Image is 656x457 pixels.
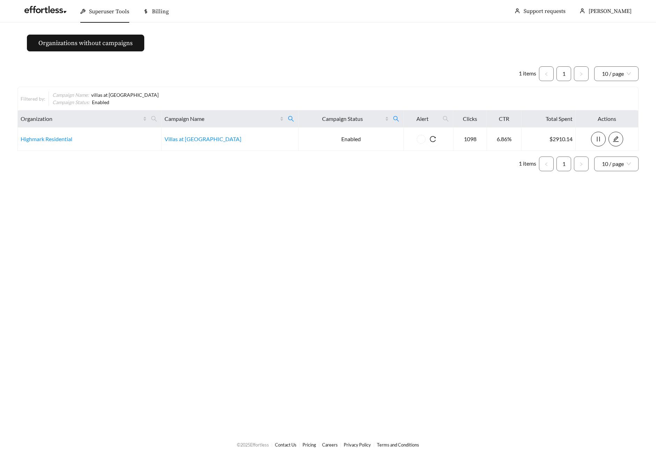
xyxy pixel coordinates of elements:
span: right [579,72,583,76]
span: search [393,116,399,122]
span: search [288,116,294,122]
li: Next Page [574,66,589,81]
li: Previous Page [539,157,554,171]
span: [PERSON_NAME] [589,8,632,15]
span: search [285,113,297,124]
div: Filtered by: [21,95,49,102]
span: search [443,116,449,122]
li: 1 [556,66,571,81]
span: © 2025 Effortless [237,442,269,448]
a: 1 [557,157,571,171]
span: Superuser Tools [89,8,129,15]
span: Campaign Status [301,115,384,123]
button: left [539,66,554,81]
a: Pricing [303,442,316,448]
th: Total Spent [522,110,576,128]
td: 1098 [453,128,487,151]
span: 10 / page [602,157,631,171]
button: right [574,66,589,81]
a: Highmark Residential [21,136,72,142]
li: 1 items [519,157,536,171]
button: pause [591,132,606,146]
button: Organizations without campaigns [27,35,144,51]
span: pause [591,136,605,142]
div: Page Size [594,157,639,171]
span: search [151,116,157,122]
th: Clicks [453,110,487,128]
span: left [544,162,548,166]
span: search [440,113,452,124]
td: 6.86% [487,128,522,151]
button: left [539,157,554,171]
span: Campaign Status : [52,99,90,105]
button: right [574,157,589,171]
a: 1 [557,67,571,81]
span: Campaign Name [165,115,278,123]
a: Privacy Policy [344,442,371,448]
span: search [390,113,402,124]
div: Page Size [594,66,639,81]
span: Billing [152,8,169,15]
button: reload [425,132,440,146]
span: Alert [407,115,438,123]
th: CTR [487,110,522,128]
li: 1 items [519,66,536,81]
span: Organization [21,115,141,123]
a: Villas at [GEOGRAPHIC_DATA] [165,136,241,142]
a: Careers [322,442,338,448]
a: Contact Us [275,442,297,448]
td: Enabled [299,128,404,151]
span: 10 / page [602,67,631,81]
span: Organizations without campaigns [38,38,133,48]
a: Support requests [524,8,566,15]
li: Next Page [574,157,589,171]
span: left [544,72,548,76]
span: Campaign Name : [52,92,89,98]
span: right [579,162,583,166]
td: $2910.14 [522,128,576,151]
a: edit [608,136,623,142]
span: reload [425,136,440,142]
a: Terms and Conditions [377,442,419,448]
span: Enabled [92,99,109,105]
span: villas at [GEOGRAPHIC_DATA] [91,92,159,98]
span: search [148,113,160,124]
button: edit [608,132,623,146]
li: Previous Page [539,66,554,81]
th: Actions [576,110,639,128]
